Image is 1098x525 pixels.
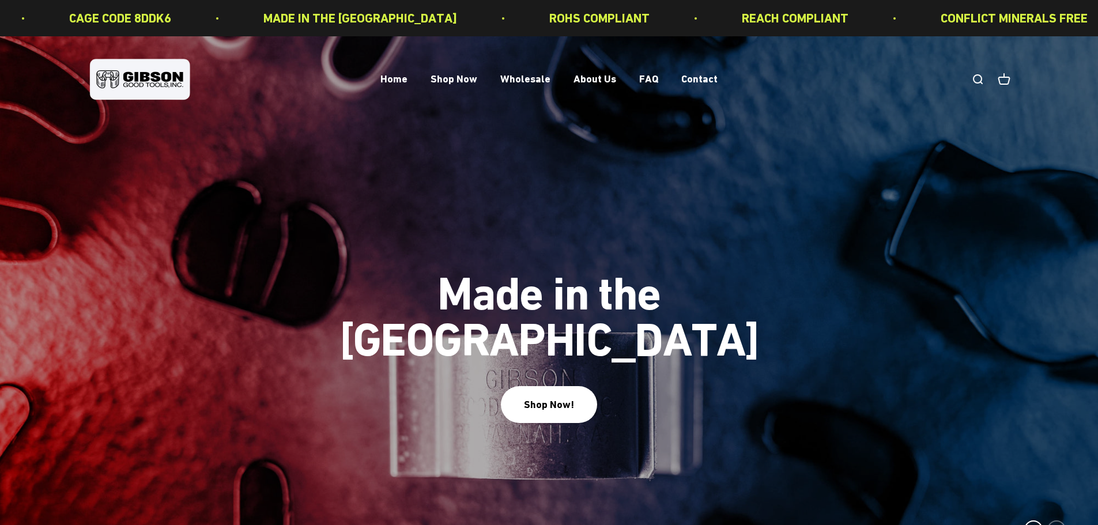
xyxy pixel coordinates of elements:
[501,386,597,422] button: Shop Now!
[676,8,783,28] p: REACH COMPLIANT
[500,73,550,85] a: Wholesale
[875,8,1022,28] p: CONFLICT MINERALS FREE
[380,73,407,85] a: Home
[3,8,105,28] p: CAGE CODE 8DDK6
[431,73,477,85] a: Shop Now
[573,73,616,85] a: About Us
[325,313,774,367] split-lines: Made in the [GEOGRAPHIC_DATA]
[484,8,584,28] p: ROHS COMPLIANT
[524,396,574,413] div: Shop Now!
[639,73,658,85] a: FAQ
[198,8,391,28] p: MADE IN THE [GEOGRAPHIC_DATA]
[681,73,718,85] a: Contact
